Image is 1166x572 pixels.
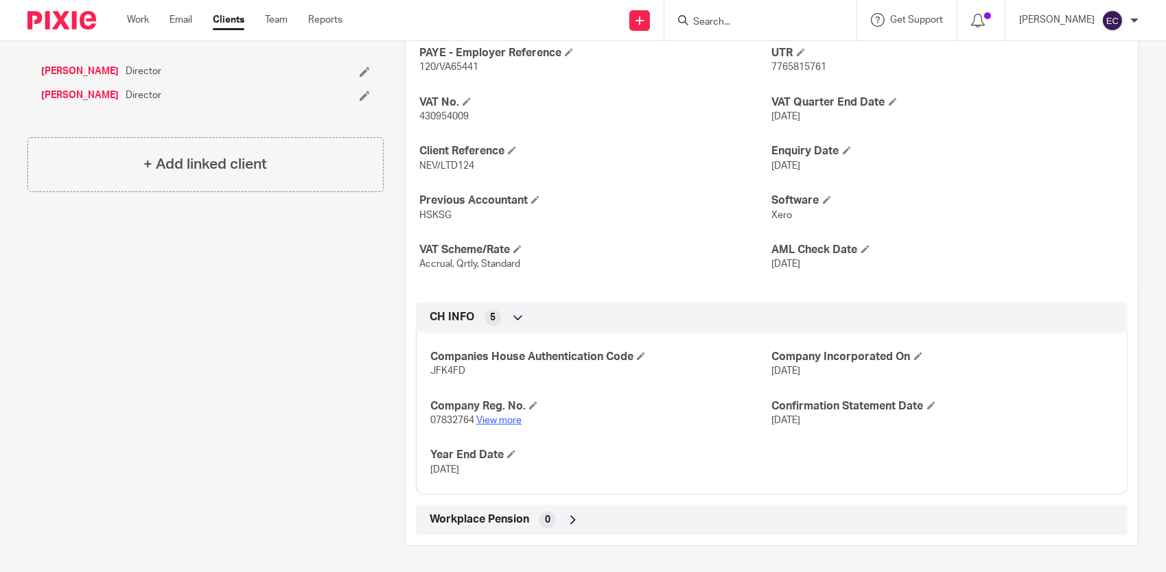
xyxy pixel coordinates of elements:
span: JFK4FD [430,366,465,376]
h4: Confirmation Statement Date [772,399,1113,414]
a: Team [265,13,288,27]
img: Pixie [27,11,96,29]
span: Director [126,64,161,78]
a: Clients [213,13,244,27]
p: [PERSON_NAME] [1019,13,1095,27]
a: View more [476,416,522,425]
span: 5 [490,311,495,324]
h4: VAT Quarter End Date [772,95,1124,110]
span: 430954009 [419,112,469,121]
h4: Company Reg. No. [430,399,771,414]
span: Get Support [890,15,943,25]
h4: Year End Date [430,448,771,462]
span: [DATE] [772,161,801,171]
span: [DATE] [772,112,801,121]
input: Search [692,16,815,29]
span: 0 [545,513,550,527]
span: Accrual, Qrtly, Standard [419,259,520,269]
span: Director [126,88,161,102]
h4: Client Reference [419,144,771,158]
h4: Previous Accountant [419,193,771,208]
h4: Company Incorporated On [772,350,1113,364]
h4: UTR [772,46,1124,60]
span: [DATE] [430,465,459,475]
h4: VAT Scheme/Rate [419,243,771,257]
img: svg%3E [1101,10,1123,32]
span: Xero [772,211,793,220]
h4: Software [772,193,1124,208]
a: Email [170,13,192,27]
span: 07832764 [430,416,474,425]
span: [DATE] [772,416,801,425]
h4: PAYE - Employer Reference [419,46,771,60]
span: CH INFO [430,310,474,324]
span: [DATE] [772,366,801,376]
span: NEV/LTD124 [419,161,474,171]
h4: Enquiry Date [772,144,1124,158]
h4: AML Check Date [772,243,1124,257]
span: 7765815761 [772,62,827,72]
h4: Companies House Authentication Code [430,350,771,364]
a: [PERSON_NAME] [41,88,119,102]
h4: VAT No. [419,95,771,110]
span: 120/VA65441 [419,62,478,72]
h4: + Add linked client [143,154,267,175]
a: Reports [308,13,342,27]
span: Workplace Pension [430,512,529,527]
span: [DATE] [772,259,801,269]
span: HSKSG [419,211,452,220]
a: [PERSON_NAME] [41,64,119,78]
a: Work [127,13,149,27]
